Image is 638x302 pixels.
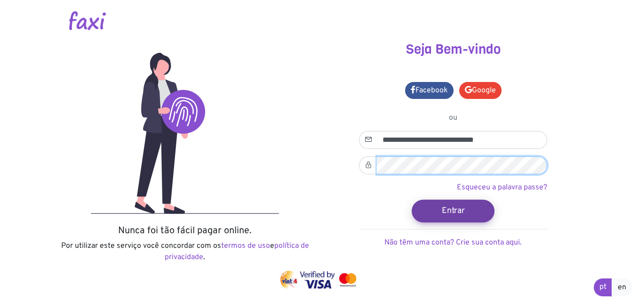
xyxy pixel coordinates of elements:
[457,183,547,192] a: Esqueceu a palavra passe?
[337,271,359,289] img: mastercard
[612,278,632,296] a: en
[58,240,312,263] p: Por utilizar este serviço você concordar com os e .
[412,199,494,222] button: Entrar
[326,41,580,57] h3: Seja Bem-vindo
[58,225,312,237] h5: Nunca foi tão fácil pagar online.
[594,278,612,296] a: pt
[405,82,454,99] a: Facebook
[300,271,335,289] img: visa
[279,271,298,289] img: vinti4
[221,241,270,251] a: termos de uso
[384,238,522,247] a: Não têm uma conta? Crie sua conta aqui.
[359,112,547,123] p: ou
[459,82,502,99] a: Google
